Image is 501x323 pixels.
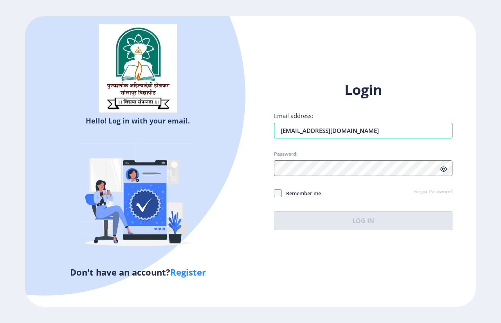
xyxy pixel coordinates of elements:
input: Email address [274,123,452,138]
label: Password: [274,151,297,157]
img: sulogo.png [99,24,177,113]
h1: Login [274,80,452,99]
label: Email address: [274,112,313,120]
span: Remember me [282,189,321,198]
button: Log In [274,211,452,230]
h5: Don't have an account? [31,266,245,278]
a: Register [170,266,206,278]
img: Verified-rafiki.svg [69,129,206,266]
a: Forgot Password? [413,189,452,196]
